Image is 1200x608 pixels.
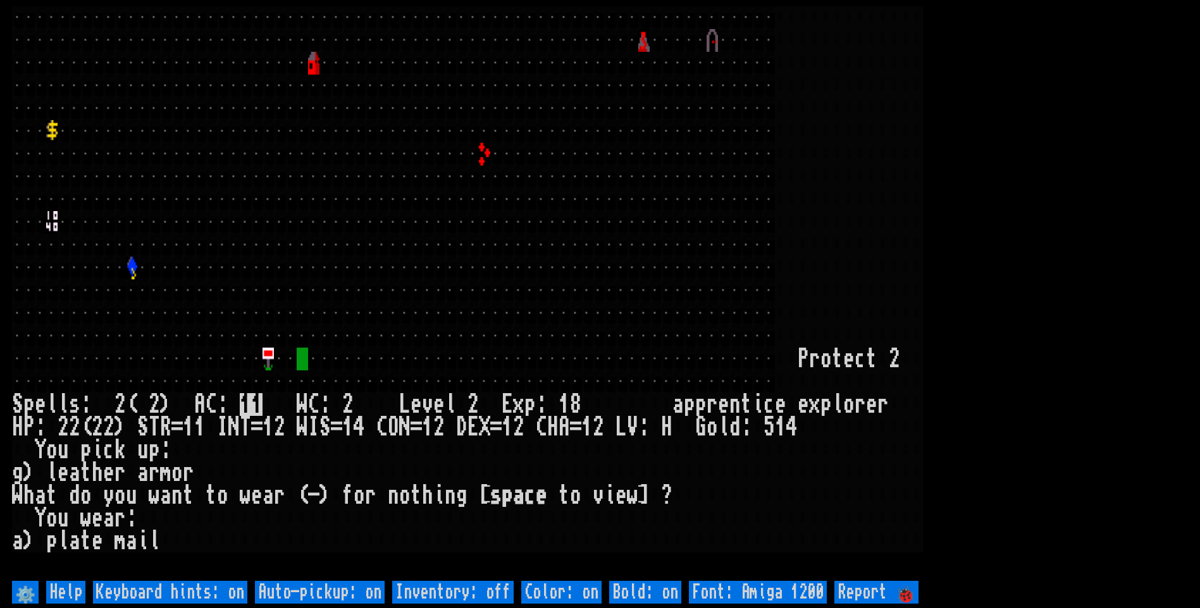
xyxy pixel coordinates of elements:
[433,484,445,507] div: i
[741,416,752,439] div: :
[536,484,547,507] div: e
[388,416,399,439] div: O
[46,484,58,507] div: t
[240,393,251,416] mark: 1
[536,416,547,439] div: C
[171,416,183,439] div: =
[308,416,319,439] div: I
[12,484,23,507] div: W
[23,484,35,507] div: h
[820,393,832,416] div: p
[160,393,171,416] div: )
[92,439,103,461] div: i
[627,416,638,439] div: V
[764,393,775,416] div: c
[46,393,58,416] div: l
[58,393,69,416] div: l
[445,393,456,416] div: l
[559,416,570,439] div: A
[547,416,559,439] div: H
[855,393,866,416] div: r
[137,439,149,461] div: u
[445,484,456,507] div: n
[114,439,126,461] div: k
[502,484,513,507] div: p
[103,416,114,439] div: 2
[411,393,422,416] div: e
[775,416,786,439] div: 1
[422,484,433,507] div: h
[114,461,126,484] div: r
[354,416,365,439] div: 4
[707,416,718,439] div: o
[502,416,513,439] div: 1
[160,461,171,484] div: m
[834,581,919,604] input: Report 🐞
[255,581,385,604] input: Auto-pickup: on
[114,507,126,530] div: r
[521,581,602,604] input: Color: on
[194,393,206,416] div: A
[149,484,160,507] div: w
[399,393,411,416] div: L
[114,530,126,552] div: m
[92,530,103,552] div: e
[137,461,149,484] div: a
[729,416,741,439] div: d
[69,461,80,484] div: a
[661,484,672,507] div: ?
[820,348,832,370] div: o
[399,416,411,439] div: N
[35,507,46,530] div: Y
[843,348,855,370] div: e
[741,393,752,416] div: t
[524,484,536,507] div: c
[399,484,411,507] div: o
[638,416,650,439] div: :
[183,416,194,439] div: 1
[559,484,570,507] div: t
[149,439,160,461] div: p
[638,484,650,507] div: ]
[46,581,85,604] input: Help
[502,393,513,416] div: E
[798,348,809,370] div: P
[149,416,160,439] div: T
[58,439,69,461] div: u
[559,393,570,416] div: 1
[843,393,855,416] div: o
[35,393,46,416] div: e
[319,393,331,416] div: :
[342,416,354,439] div: 1
[354,484,365,507] div: o
[456,484,467,507] div: g
[92,461,103,484] div: h
[114,484,126,507] div: o
[58,416,69,439] div: 2
[240,416,251,439] div: T
[832,348,843,370] div: t
[570,393,581,416] div: 8
[422,416,433,439] div: 1
[684,393,695,416] div: p
[23,393,35,416] div: p
[171,484,183,507] div: n
[69,416,80,439] div: 2
[160,484,171,507] div: a
[126,530,137,552] div: a
[786,416,798,439] div: 4
[80,416,92,439] div: (
[593,416,604,439] div: 2
[855,348,866,370] div: c
[23,530,35,552] div: )
[12,416,23,439] div: H
[411,484,422,507] div: t
[490,416,502,439] div: =
[149,461,160,484] div: r
[689,581,827,604] input: Font: Amiga 1200
[137,416,149,439] div: S
[217,416,228,439] div: I
[160,416,171,439] div: R
[114,393,126,416] div: 2
[80,530,92,552] div: t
